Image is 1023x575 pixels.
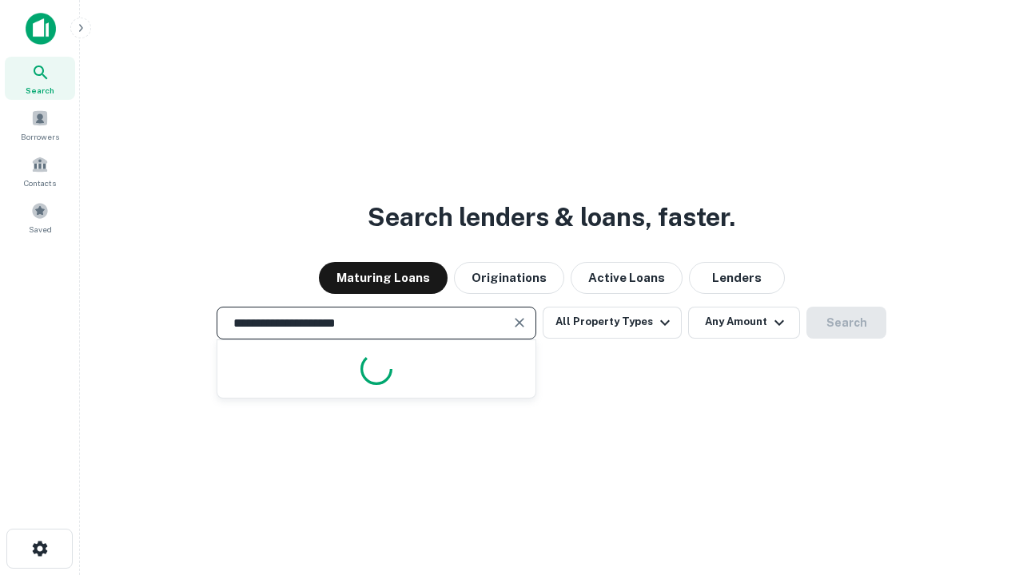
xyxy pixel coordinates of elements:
[5,57,75,100] a: Search
[688,307,800,339] button: Any Amount
[943,447,1023,524] iframe: Chat Widget
[5,103,75,146] a: Borrowers
[26,84,54,97] span: Search
[24,176,56,189] span: Contacts
[319,262,448,294] button: Maturing Loans
[543,307,682,339] button: All Property Types
[689,262,785,294] button: Lenders
[571,262,683,294] button: Active Loans
[5,149,75,192] a: Contacts
[21,130,59,143] span: Borrowers
[368,198,735,236] h3: Search lenders & loans, faster.
[454,262,564,294] button: Originations
[5,196,75,239] a: Saved
[29,223,52,236] span: Saved
[508,311,531,334] button: Clear
[26,13,56,45] img: capitalize-icon.png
